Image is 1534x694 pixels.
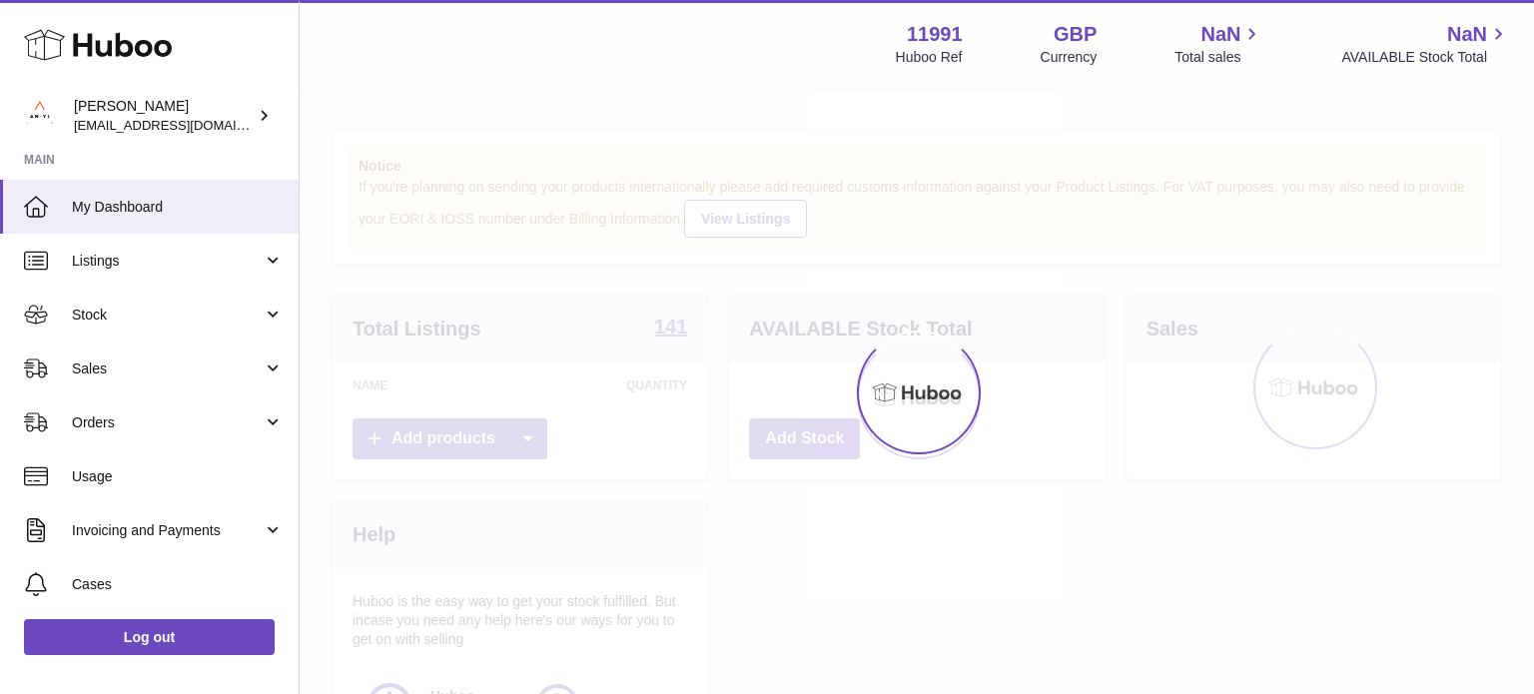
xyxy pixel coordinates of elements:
span: My Dashboard [72,198,284,217]
span: Invoicing and Payments [72,521,263,540]
span: Stock [72,306,263,325]
strong: GBP [1054,21,1097,48]
span: Cases [72,575,284,594]
span: Listings [72,252,263,271]
span: [EMAIL_ADDRESS][DOMAIN_NAME] [74,117,294,133]
span: Usage [72,467,284,486]
img: internalAdmin-11991@internal.huboo.com [24,101,54,131]
a: NaN Total sales [1174,21,1263,67]
a: NaN AVAILABLE Stock Total [1341,21,1510,67]
strong: 11991 [907,21,963,48]
span: Total sales [1174,48,1263,67]
span: NaN [1447,21,1487,48]
span: Orders [72,413,263,432]
a: Log out [24,619,275,655]
div: Currency [1041,48,1098,67]
span: Sales [72,359,263,378]
div: Huboo Ref [896,48,963,67]
span: NaN [1200,21,1240,48]
div: [PERSON_NAME] [74,97,254,135]
span: AVAILABLE Stock Total [1341,48,1510,67]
